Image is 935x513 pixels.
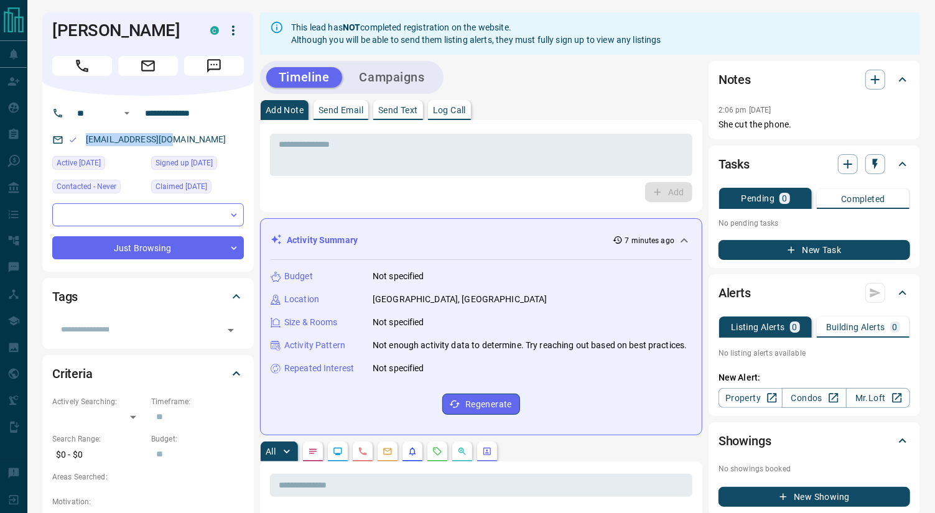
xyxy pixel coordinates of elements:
[57,180,116,193] span: Contacted - Never
[782,194,787,203] p: 0
[719,240,910,260] button: New Task
[308,446,318,456] svg: Notes
[433,106,466,114] p: Log Call
[407,446,417,456] svg: Listing Alerts
[893,323,898,331] p: 0
[625,235,674,246] p: 7 minutes ago
[52,445,145,465] p: $0 - $0
[373,362,424,375] p: Not specified
[719,283,751,303] h2: Alerts
[482,446,492,456] svg: Agent Actions
[846,388,910,408] a: Mr.Loft
[358,446,368,456] svg: Calls
[319,106,363,114] p: Send Email
[719,431,771,451] h2: Showings
[741,194,775,203] p: Pending
[719,106,771,114] p: 2:06 pm [DATE]
[222,321,240,339] button: Open
[184,56,244,76] span: Message
[719,463,910,474] p: No showings booked
[52,471,244,483] p: Areas Searched:
[719,278,910,308] div: Alerts
[383,446,393,456] svg: Emails
[52,56,112,76] span: Call
[442,394,520,415] button: Regenerate
[119,106,134,121] button: Open
[719,348,910,359] p: No listing alerts available
[52,396,145,407] p: Actively Searching:
[841,195,885,203] p: Completed
[52,359,244,389] div: Criteria
[719,214,910,233] p: No pending tasks
[57,157,101,169] span: Active [DATE]
[52,156,145,173] div: Sun Aug 17 2025
[118,56,178,76] span: Email
[284,316,338,329] p: Size & Rooms
[719,70,751,90] h2: Notes
[210,26,219,35] div: condos.ca
[719,65,910,95] div: Notes
[52,282,244,312] div: Tags
[284,293,319,306] p: Location
[151,156,244,173] div: Sun Aug 17 2025
[284,339,345,352] p: Activity Pattern
[68,136,77,144] svg: Email Valid
[52,496,244,507] p: Motivation:
[52,364,93,384] h2: Criteria
[284,362,354,375] p: Repeated Interest
[156,180,207,193] span: Claimed [DATE]
[156,157,213,169] span: Signed up [DATE]
[291,16,661,51] div: This lead has completed registration on the website. Although you will be able to send them listi...
[333,446,343,456] svg: Lead Browsing Activity
[343,22,360,32] strong: NOT
[373,270,424,283] p: Not specified
[432,446,442,456] svg: Requests
[151,180,244,197] div: Sun Aug 17 2025
[719,118,910,131] p: She cut the phone.
[731,323,785,331] p: Listing Alerts
[373,293,547,306] p: [GEOGRAPHIC_DATA], [GEOGRAPHIC_DATA]
[373,316,424,329] p: Not specified
[719,426,910,456] div: Showings
[52,433,145,445] p: Search Range:
[151,396,244,407] p: Timeframe:
[373,339,687,352] p: Not enough activity data to determine. Try reaching out based on best practices.
[266,447,276,456] p: All
[52,236,244,259] div: Just Browsing
[271,229,692,252] div: Activity Summary7 minutes ago
[378,106,418,114] p: Send Text
[347,67,437,88] button: Campaigns
[266,67,342,88] button: Timeline
[826,323,885,331] p: Building Alerts
[719,487,910,507] button: New Showing
[52,21,192,40] h1: [PERSON_NAME]
[86,134,226,144] a: [EMAIL_ADDRESS][DOMAIN_NAME]
[719,371,910,384] p: New Alert:
[719,154,750,174] h2: Tasks
[719,149,910,179] div: Tasks
[52,287,78,307] h2: Tags
[793,323,798,331] p: 0
[284,270,313,283] p: Budget
[719,388,783,408] a: Property
[457,446,467,456] svg: Opportunities
[287,234,358,247] p: Activity Summary
[782,388,846,408] a: Condos
[266,106,304,114] p: Add Note
[151,433,244,445] p: Budget:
